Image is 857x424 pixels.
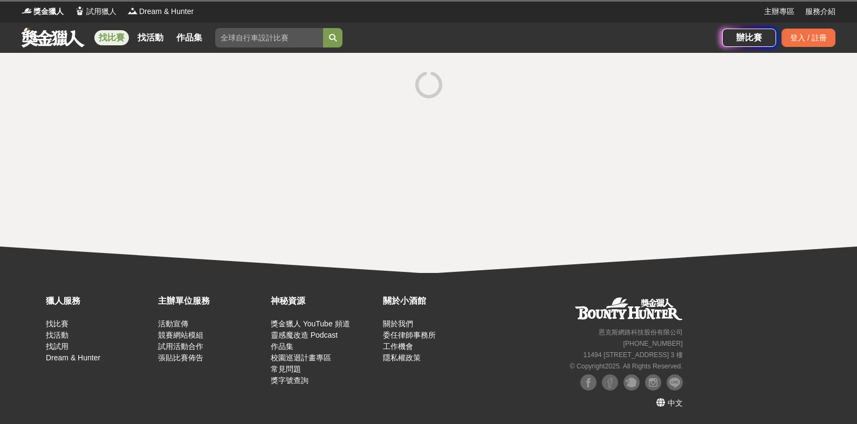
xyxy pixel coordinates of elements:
[383,319,413,328] a: 關於我們
[667,374,683,391] img: LINE
[805,6,835,17] a: 服務介紹
[86,6,116,17] span: 試用獵人
[580,374,597,391] img: Facebook
[46,319,68,328] a: 找比賽
[46,353,100,362] a: Dream & Hunter
[74,6,116,17] a: Logo試用獵人
[271,353,331,362] a: 校園巡迴計畫專區
[22,6,64,17] a: Logo獎金獵人
[94,30,129,45] a: 找比賽
[158,331,203,339] a: 競賽網站模組
[584,351,683,359] small: 11494 [STREET_ADDRESS] 3 樓
[383,342,413,351] a: 工作機會
[570,363,683,370] small: © Copyright 2025 . All Rights Reserved.
[271,342,293,351] a: 作品集
[271,319,350,328] a: 獎金獵人 YouTube 頻道
[215,28,323,47] input: 全球自行車設計比賽
[722,29,776,47] a: 辦比賽
[158,319,188,328] a: 活動宣傳
[172,30,207,45] a: 作品集
[271,331,338,339] a: 靈感魔改造 Podcast
[383,353,421,362] a: 隱私權政策
[623,340,683,347] small: [PHONE_NUMBER]
[271,376,308,385] a: 獎字號查詢
[271,295,378,307] div: 神秘資源
[46,295,153,307] div: 獵人服務
[668,399,683,407] span: 中文
[645,374,661,391] img: Instagram
[46,331,68,339] a: 找活動
[33,6,64,17] span: 獎金獵人
[383,331,436,339] a: 委任律師事務所
[127,5,138,16] img: Logo
[46,342,68,351] a: 找試用
[158,295,265,307] div: 主辦單位服務
[74,5,85,16] img: Logo
[383,295,490,307] div: 關於小酒館
[781,29,835,47] div: 登入 / 註冊
[623,374,640,391] img: Plurk
[764,6,794,17] a: 主辦專區
[22,5,32,16] img: Logo
[133,30,168,45] a: 找活動
[271,365,301,373] a: 常見問題
[158,353,203,362] a: 張貼比賽佈告
[158,342,203,351] a: 試用活動合作
[139,6,194,17] span: Dream & Hunter
[602,374,618,391] img: Facebook
[599,329,683,336] small: 恩克斯網路科技股份有限公司
[127,6,194,17] a: LogoDream & Hunter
